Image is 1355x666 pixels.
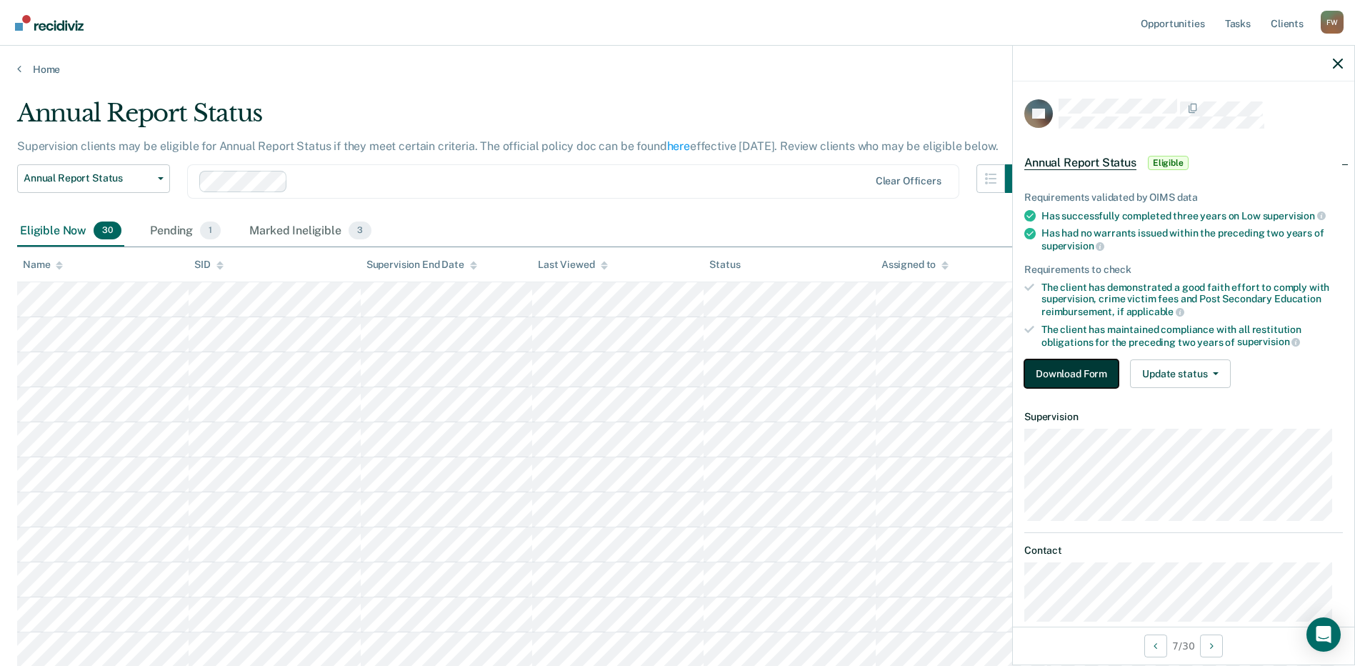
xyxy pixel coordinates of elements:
div: Has successfully completed three years on Low [1041,209,1343,222]
div: Supervision End Date [366,259,477,271]
div: SID [194,259,224,271]
span: supervision [1237,336,1300,347]
span: Eligible [1148,156,1189,170]
div: F W [1321,11,1344,34]
span: applicable [1126,306,1184,317]
div: Requirements to check [1024,264,1343,276]
span: 3 [349,222,371,240]
div: Requirements validated by OIMS data [1024,192,1343,204]
div: Open Intercom Messenger [1306,617,1341,652]
span: 30 [94,222,121,240]
a: here [667,139,690,153]
span: Annual Report Status [24,172,152,184]
div: Name [23,259,63,271]
div: Status [709,259,740,271]
span: 1 [200,222,221,240]
a: Navigate to form link [1024,359,1124,388]
button: Download Form [1024,359,1119,388]
dt: Supervision [1024,411,1343,423]
div: The client has demonstrated a good faith effort to comply with supervision, crime victim fees and... [1041,282,1343,318]
span: supervision [1041,240,1104,252]
button: Next Opportunity [1200,635,1223,657]
div: The client has maintained compliance with all restitution obligations for the preceding two years of [1041,324,1343,348]
div: Pending [147,216,224,247]
span: supervision [1263,210,1326,222]
div: Clear officers [876,175,941,187]
dt: Contact [1024,545,1343,557]
p: Supervision clients may be eligible for Annual Report Status if they meet certain criteria. The o... [17,139,998,153]
div: 7 / 30 [1013,627,1354,665]
img: Recidiviz [15,15,84,31]
button: Profile dropdown button [1321,11,1344,34]
div: Marked Ineligible [246,216,374,247]
button: Update status [1130,359,1231,388]
div: Eligible Now [17,216,124,247]
span: Annual Report Status [1024,156,1136,170]
div: Has had no warrants issued within the preceding two years of [1041,227,1343,252]
div: Assigned to [881,259,949,271]
a: Home [17,63,1338,76]
button: Previous Opportunity [1144,635,1167,657]
div: Last Viewed [538,259,607,271]
div: Annual Report StatusEligible [1013,140,1354,186]
div: Annual Report Status [17,99,1034,139]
